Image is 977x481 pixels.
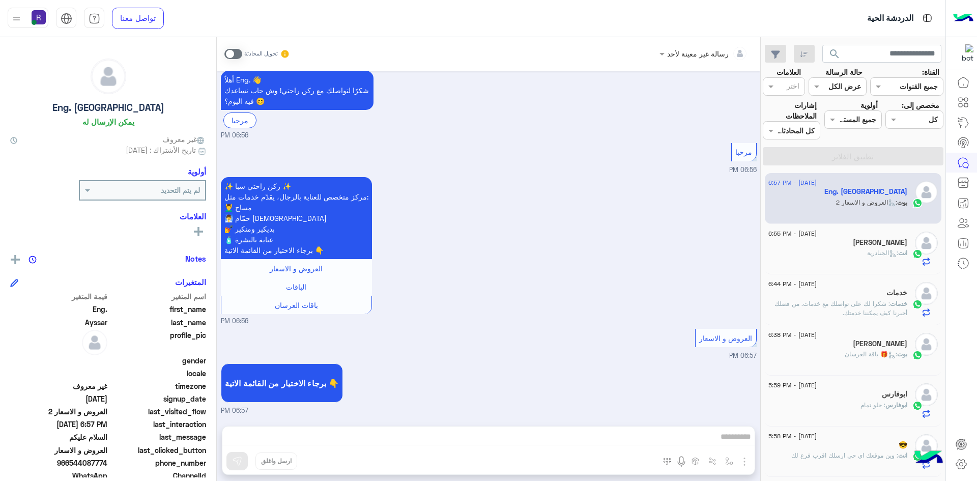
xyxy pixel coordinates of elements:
span: profile_pic [109,330,207,353]
img: tab [89,13,100,24]
button: ارسل واغلق [255,452,297,470]
img: WhatsApp [912,299,923,309]
span: بوت [897,199,907,206]
img: defaultAdmin.png [915,383,938,406]
img: notes [28,256,37,264]
a: تواصل معنا [112,8,164,29]
span: 2025-08-11T15:56:33.839Z [10,393,107,404]
h6: Notes [185,254,206,263]
span: 06:57 PM [221,406,248,416]
label: حالة الرسالة [825,67,863,77]
span: السلام عليكم [10,432,107,442]
span: انت [898,451,907,459]
img: defaultAdmin.png [915,434,938,457]
h5: Eng. Ayssar [824,187,907,196]
span: غير معروف [162,134,206,145]
p: 11/8/2025, 6:56 PM [221,71,373,110]
img: WhatsApp [912,198,923,208]
img: 322853014244696 [955,44,973,63]
img: Logo [953,8,973,29]
img: userImage [32,10,46,24]
h6: المتغيرات [175,277,206,287]
span: تاريخ الأشتراك : [DATE] [126,145,196,155]
h5: ابوفارس [882,390,907,399]
span: مرحبا [735,148,752,156]
img: defaultAdmin.png [915,181,938,204]
img: WhatsApp [912,350,923,360]
span: : العروض و الاسعار 2 [836,199,897,206]
span: Eng. [10,304,107,315]
img: add [11,255,20,264]
img: defaultAdmin.png [915,232,938,254]
img: tab [61,13,72,24]
span: [DATE] - 6:57 PM [768,178,817,187]
h5: 😎 [899,441,907,449]
span: بوت [897,350,907,358]
span: [DATE] - 6:55 PM [768,229,817,238]
span: 06:56 PM [729,166,757,174]
span: gender [109,355,207,366]
span: انت [898,249,907,257]
span: null [10,368,107,379]
span: last_message [109,432,207,442]
span: غير معروف [10,381,107,391]
span: [DATE] - 5:58 PM [768,432,817,441]
img: defaultAdmin.png [915,333,938,356]
span: null [10,355,107,366]
span: [DATE] - 6:44 PM [768,279,817,289]
span: اسم المتغير [109,291,207,302]
span: قيمة المتغير [10,291,107,302]
img: defaultAdmin.png [915,282,938,305]
span: last_clicked_button [109,445,207,456]
h5: خدمات [886,289,907,297]
span: 06:57 PM [729,352,757,359]
label: أولوية [860,100,878,110]
span: timezone [109,381,207,391]
span: 06:56 PM [221,131,248,140]
label: القناة: [922,67,939,77]
a: tab [84,8,104,29]
span: last_interaction [109,419,207,430]
img: tab [921,12,934,24]
img: defaultAdmin.png [82,330,107,355]
span: العروض و الاسعار [270,264,323,273]
label: العلامات [777,67,801,77]
span: Ayssar [10,317,107,328]
p: الدردشة الحية [867,12,913,25]
span: ChannelId [109,470,207,481]
span: : الجنادرية [867,249,898,257]
label: مخصص إلى: [902,100,939,110]
span: العروض و الاسعار [10,445,107,456]
span: search [828,48,841,60]
span: باقات العرسان [275,301,318,309]
div: مرحبا [223,112,256,128]
small: تحويل المحادثة [244,50,278,58]
span: locale [109,368,207,379]
span: phone_number [109,458,207,468]
label: إشارات الملاحظات [763,100,817,122]
h6: أولوية [188,167,206,176]
span: العروض و الاسعار 2 [10,406,107,417]
button: search [822,45,847,67]
img: hulul-logo.png [911,440,946,476]
span: signup_date [109,393,207,404]
span: خدمات [890,300,907,307]
span: : 🎁 باقة العرسان [845,350,897,358]
h5: Salman Aljabri [853,339,907,348]
span: [DATE] - 5:59 PM [768,381,817,390]
span: وين موقعك اي حي ارسلك اقرب فرع لك [791,451,898,459]
span: last_visited_flow [109,406,207,417]
span: حلو تمام [860,401,885,409]
img: profile [10,12,23,25]
span: العروض و الاسعار [699,334,752,343]
div: اختر [787,80,801,94]
h6: العلامات [10,212,206,221]
img: WhatsApp [912,401,923,411]
span: 06:56 PM [221,317,248,326]
p: 11/8/2025, 6:56 PM [221,177,372,259]
img: defaultAdmin.png [91,59,126,94]
h5: عبدالرازق جميل [853,238,907,247]
img: WhatsApp [912,249,923,259]
h6: يمكن الإرسال له [82,117,134,126]
span: 966544087774 [10,458,107,468]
